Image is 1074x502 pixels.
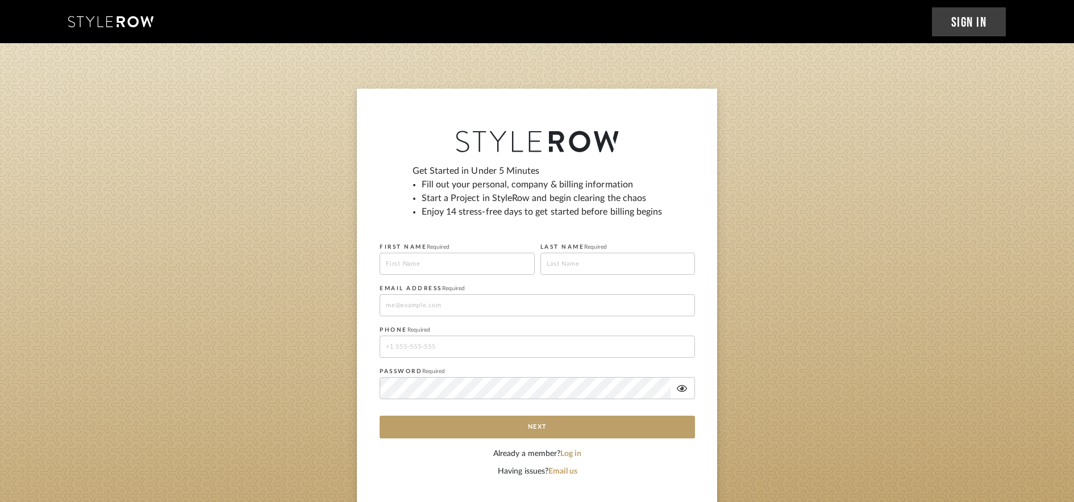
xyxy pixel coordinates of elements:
[380,448,695,460] div: Already a member?
[380,368,445,375] label: PASSWORD
[380,253,535,275] input: First Name
[407,327,430,333] span: Required
[380,294,695,316] input: me@example.com
[540,253,696,275] input: Last Name
[380,285,465,292] label: EMAIL ADDRESS
[560,448,581,460] button: Log in
[540,244,607,250] label: LAST NAME
[380,336,695,358] input: +1 555-555-555
[422,205,663,219] li: Enjoy 14 stress-free days to get started before billing begins
[380,466,695,478] div: Having issues?
[380,244,449,250] label: FIRST NAME
[584,244,607,250] span: Required
[932,7,1006,36] a: Sign In
[442,286,465,291] span: Required
[427,244,449,250] span: Required
[422,191,663,205] li: Start a Project in StyleRow and begin clearing the chaos
[422,178,663,191] li: Fill out your personal, company & billing information
[380,327,430,333] label: PHONE
[380,416,695,438] button: Next
[548,467,577,475] a: Email us
[422,369,445,374] span: Required
[413,164,663,228] div: Get Started in Under 5 Minutes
